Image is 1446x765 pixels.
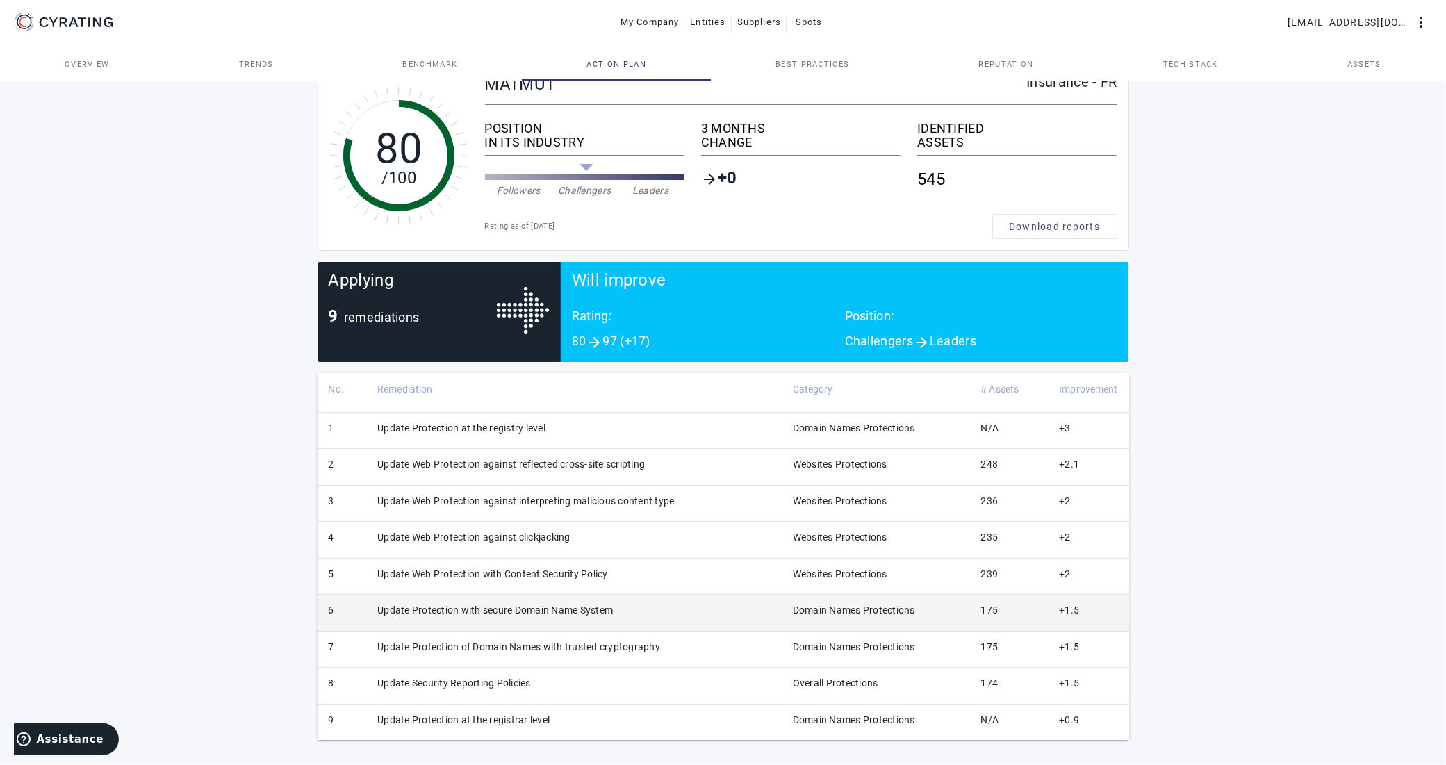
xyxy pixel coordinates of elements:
th: No. [318,373,367,412]
td: Update Web Protection against reflected cross-site scripting [366,449,782,485]
button: [EMAIL_ADDRESS][DOMAIN_NAME] [1282,10,1435,35]
div: IN ITS INDUSTRY [485,135,684,149]
div: Insurance - FR [1026,75,1117,89]
button: Suppliers [732,10,787,35]
g: CYRATING [40,17,113,27]
span: Trends [239,60,274,68]
mat-icon: more_vert [1413,14,1429,31]
div: POSITION [485,122,684,135]
th: Improvement [1048,373,1128,412]
span: Entities [690,11,725,33]
div: Applying [329,273,497,309]
td: 9 [318,704,367,740]
th: Category [782,373,970,412]
td: +2.1 [1048,449,1128,485]
tspan: 80 [375,124,422,173]
span: Tech Stack [1163,60,1218,68]
td: 6 [318,595,367,631]
div: Position: [845,309,1118,334]
span: [EMAIL_ADDRESS][DOMAIN_NAME] [1288,11,1413,33]
td: Domain Names Protections [782,631,970,667]
div: IDENTIFIED [917,122,1117,135]
td: +3 [1048,412,1128,448]
td: 2 [318,449,367,485]
td: Update Web Protection against clickjacking [366,522,782,558]
td: N/A [969,412,1048,448]
div: Rating as of [DATE] [485,220,992,233]
span: Suppliers [737,11,781,33]
td: 1 [318,412,367,448]
div: Leaders [618,183,684,197]
td: 8 [318,668,367,704]
td: Update Web Protection against interpreting malicious content type [366,485,782,521]
span: Overview [65,60,110,68]
div: Rating: [572,309,845,334]
div: 545 [917,161,1117,197]
td: Websites Protections [782,485,970,521]
button: Spots [787,10,831,35]
span: +0 [718,171,737,188]
div: Followers [486,183,552,197]
button: Entities [684,10,731,35]
span: Download reports [1009,220,1100,233]
td: 236 [969,485,1048,521]
td: 248 [969,449,1048,485]
td: Domain Names Protections [782,412,970,448]
td: 5 [318,558,367,594]
span: 9 [329,306,338,326]
span: Spots [796,11,823,33]
td: 7 [318,631,367,667]
span: Best practices [775,60,849,68]
div: CHANGE [701,135,901,149]
button: My Company [615,10,685,35]
td: Websites Protections [782,449,970,485]
td: 239 [969,558,1048,594]
mat-icon: arrow_forward [701,171,718,188]
div: Will improve [572,273,1118,309]
div: 80 97 (+17) [572,334,845,351]
td: +0.9 [1048,704,1128,740]
td: +2 [1048,522,1128,558]
td: Overall Protections [782,668,970,704]
td: +2 [1048,485,1128,521]
div: Challengers Leaders [845,334,1118,351]
td: Update Protection with secure Domain Name System [366,595,782,631]
th: Remediation [366,373,782,412]
td: 174 [969,668,1048,704]
span: My Company [621,11,680,33]
span: Assets [1347,60,1381,68]
div: MATMUT [485,75,1027,93]
div: Challengers [552,183,618,197]
td: +1.5 [1048,595,1128,631]
td: Update Protection at the registry level [366,412,782,448]
span: remediations [344,310,420,324]
td: N/A [969,704,1048,740]
mat-icon: arrow_forward [913,334,930,351]
iframe: Ouvre un widget dans lequel vous pouvez trouver plus d’informations [14,723,119,758]
td: Update Protection of Domain Names with trusted cryptography [366,631,782,667]
th: # Assets [969,373,1048,412]
td: +1.5 [1048,631,1128,667]
td: Update Web Protection with Content Security Policy [366,558,782,594]
td: 175 [969,595,1048,631]
td: Websites Protections [782,558,970,594]
td: Domain Names Protections [782,595,970,631]
td: Update Security Reporting Policies [366,668,782,704]
span: Action Plan [586,60,646,68]
td: 4 [318,522,367,558]
td: +2 [1048,558,1128,594]
div: ASSETS [917,135,1117,149]
td: Websites Protections [782,522,970,558]
td: Domain Names Protections [782,704,970,740]
td: 3 [318,485,367,521]
div: 3 MONTHS [701,122,901,135]
td: Update Protection at the registrar level [366,704,782,740]
span: Benchmark [403,60,458,68]
tspan: /100 [381,168,416,188]
td: 175 [969,631,1048,667]
mat-icon: arrow_forward [586,334,603,351]
button: Download reports [992,214,1117,239]
td: 235 [969,522,1048,558]
td: +1.5 [1048,668,1128,704]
